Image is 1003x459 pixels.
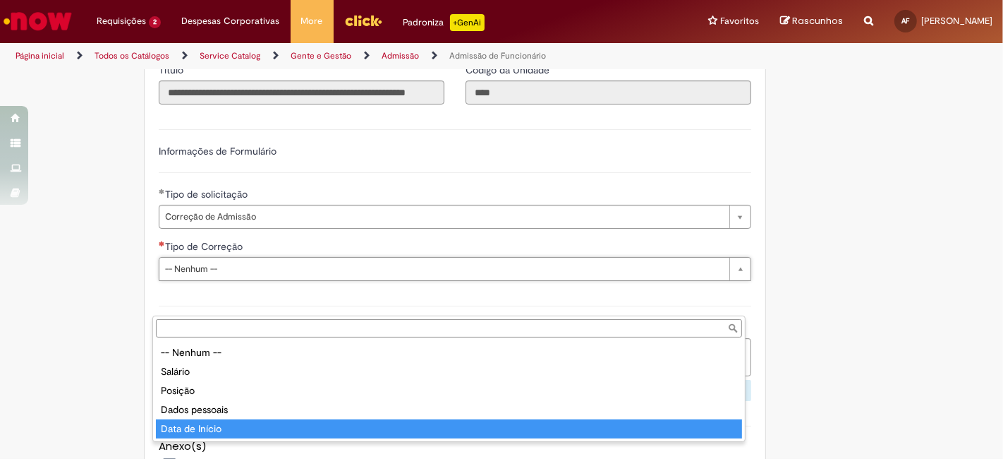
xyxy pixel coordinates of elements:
[156,343,742,362] div: -- Nenhum --
[156,381,742,400] div: Posição
[156,419,742,439] div: Data de Início
[156,400,742,419] div: Dados pessoais
[156,362,742,381] div: Salário
[153,340,745,441] ul: Tipo de Correção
